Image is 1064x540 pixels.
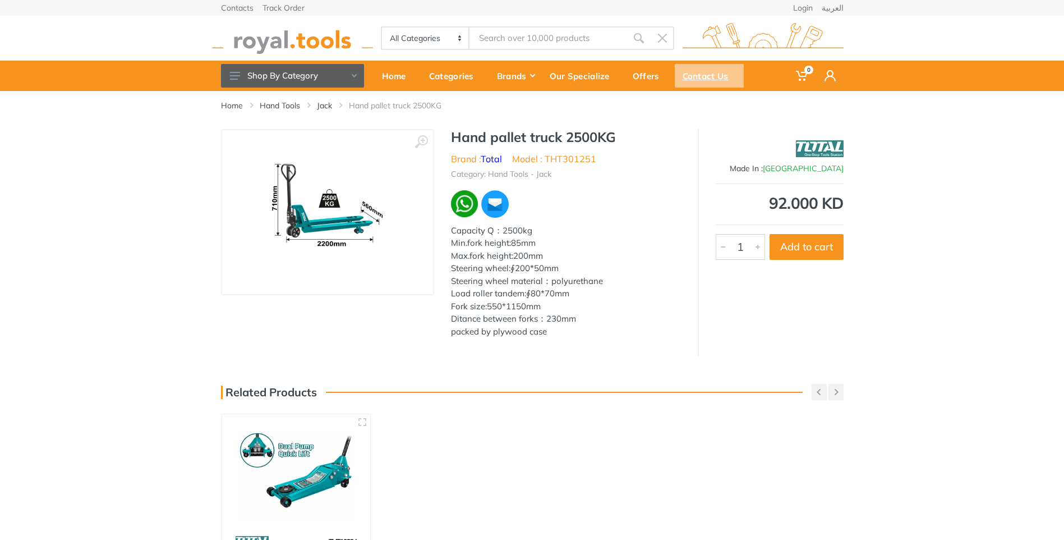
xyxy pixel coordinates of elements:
a: Contact Us [675,61,744,91]
img: Royal Tools - Hand pallet truck 2500KG [251,141,404,283]
div: Brands [489,64,542,88]
a: Home [221,100,243,111]
img: wa.webp [451,190,478,217]
div: Categories [421,64,489,88]
a: Login [793,4,813,12]
a: Offers [625,61,675,91]
a: Our Specialize [542,61,625,91]
a: Jack [317,100,332,111]
div: Min.fork height:85mm [451,237,681,250]
img: Total [796,135,844,163]
img: royal.tools Logo [683,23,844,54]
a: العربية [822,4,844,12]
div: Contact Us [675,64,744,88]
li: Brand : [451,152,502,166]
h1: Hand pallet truck 2500KG [451,129,681,145]
select: Category [382,28,470,49]
input: Site search [469,26,627,50]
a: 0 [788,61,817,91]
div: Steering wheel material：polyurethane [451,275,681,288]
a: Hand Tools [260,100,300,111]
span: [GEOGRAPHIC_DATA] [763,163,844,173]
img: Royal Tools - Hydraulic Garage Jack 3 ton [232,424,361,520]
h3: Related Products [221,386,317,399]
img: ma.webp [480,189,510,219]
div: packed by plywood case [451,326,681,338]
li: Hand pallet truck 2500KG [349,100,458,111]
div: Steering wheel:∮200*50mm [451,262,681,275]
a: Track Order [262,4,305,12]
a: Contacts [221,4,254,12]
div: Capacity Q：2500kg [451,225,681,237]
div: Offers [625,64,675,88]
a: Categories [421,61,489,91]
div: Home [374,64,421,88]
button: Add to cart [770,234,844,260]
div: Ditance between forks：230mm [451,313,681,326]
div: Load roller tandem:∮80*70mm [451,287,681,300]
span: 0 [804,66,813,74]
button: Shop By Category [221,64,364,88]
a: Home [374,61,421,91]
div: Max.fork height:200mm [451,250,681,263]
div: Fork size:550*1150mm [451,300,681,313]
img: royal.tools Logo [212,23,373,54]
li: Model : THT301251 [512,152,596,166]
div: Our Specialize [542,64,625,88]
div: Made In : [716,163,844,175]
div: 92.000 KD [716,195,844,211]
li: Category: Hand Tools - Jack [451,168,551,180]
nav: breadcrumb [221,100,844,111]
a: Total [481,153,502,164]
